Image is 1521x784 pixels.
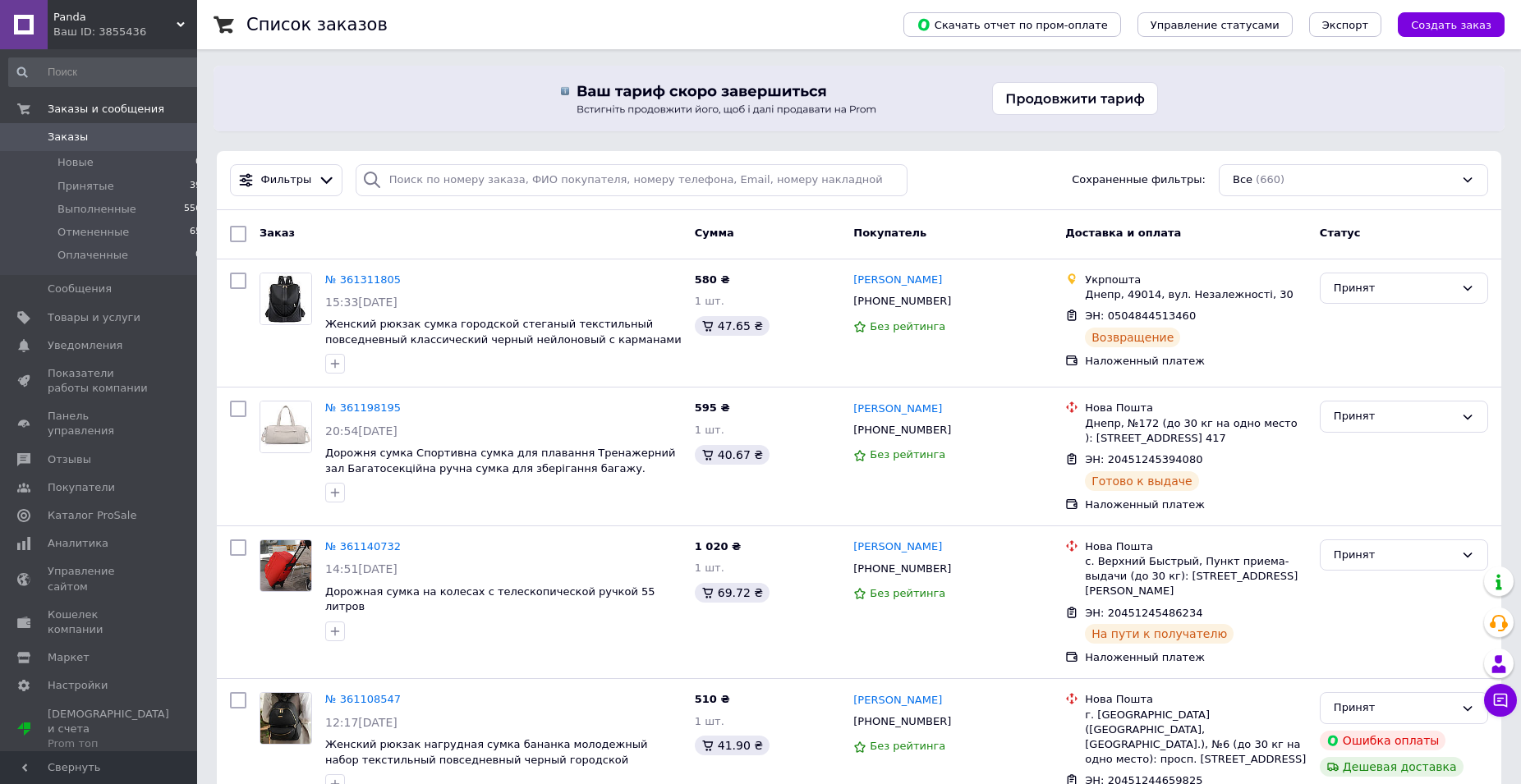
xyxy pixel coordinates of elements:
[695,736,770,755] div: 41.90 ₴
[1085,354,1307,369] div: Наложенный платеж
[48,736,169,751] div: Prom топ
[325,401,401,414] a: № 361198195
[850,420,954,441] div: [PHONE_NUMBER]
[1085,708,1307,768] div: г. [GEOGRAPHIC_DATA] ([GEOGRAPHIC_DATA], [GEOGRAPHIC_DATA].), №6 (до 30 кг на одно место): просп....
[48,282,112,296] span: Сообщения
[1320,757,1464,777] div: Дешевая доставка
[195,155,201,170] span: 0
[695,227,734,239] span: Сумма
[57,225,129,240] span: Отмененные
[214,66,1505,131] a: Продовжити тариф
[48,536,108,551] span: Аналитика
[261,172,312,188] span: Фильтры
[325,447,675,475] a: Дорожня сумка Спортивна сумка для плавання Тренажерний зал Багатосекційна ручна сумка для зберіга...
[57,202,136,217] span: Выполненные
[260,273,312,325] a: Фото товару
[1085,692,1307,707] div: Нова Пошта
[695,715,724,727] span: 1 шт.
[1411,19,1491,31] span: Создать заказ
[325,562,397,575] span: 14:51[DATE]
[870,448,945,461] span: Без рейтинга
[853,693,942,708] a: [PERSON_NAME]
[1085,309,1196,322] span: ЭН: 0504844513460
[260,401,312,453] a: Фото товару
[1334,280,1454,297] div: Принят
[325,273,401,286] a: № 361311805
[850,558,954,580] div: [PHONE_NUMBER]
[870,587,945,599] span: Без рейтинга
[57,179,114,194] span: Принятые
[695,693,730,705] span: 510 ₴
[325,318,682,346] a: Женский рюкзак сумка городской стеганый текстильный повседневный классический черный нейлоновый с...
[57,155,94,170] span: Новые
[695,445,770,465] div: 40.67 ₴
[260,692,312,745] a: Фото товару
[1085,287,1307,302] div: Днепр, 49014, вул. Незалежності, 30
[870,740,945,752] span: Без рейтинга
[1085,607,1202,619] span: ЭН: 20451245486234
[325,738,648,781] a: Женский рюкзак нагрудная сумка бананка молодежный набор текстильный повседневный черный городской...
[695,562,724,574] span: 1 шт.
[544,66,1174,131] img: Продовжити тариф
[260,693,311,744] img: Фото товару
[48,102,164,117] span: Заказы и сообщения
[48,678,108,693] span: Настройки
[260,273,311,324] img: Фото товару
[1085,539,1307,554] div: Нова Пошта
[48,707,169,752] span: [DEMOGRAPHIC_DATA] и счета
[853,401,942,417] a: [PERSON_NAME]
[1085,650,1307,665] div: Наложенный платеж
[325,540,401,552] a: № 361140732
[1065,227,1181,239] span: Доставка и оплата
[850,711,954,732] div: [PHONE_NUMBER]
[1256,173,1284,186] span: (660)
[903,12,1121,37] button: Скачать отчет по пром-оплате
[53,10,177,25] span: Panda
[1320,227,1361,239] span: Статус
[870,320,945,332] span: Без рейтинга
[1320,731,1446,750] div: Ошибка оплаты
[48,650,90,665] span: Маркет
[48,409,152,438] span: Панель управления
[695,295,724,307] span: 1 шт.
[260,401,311,452] img: Фото товару
[1085,497,1307,512] div: Наложенный платеж
[325,693,401,705] a: № 361108547
[325,585,655,613] a: Дорожная сумка на колесах с телескопической ручкой 55 литров
[260,227,295,239] span: Заказ
[184,202,201,217] span: 556
[853,273,942,288] a: [PERSON_NAME]
[1085,471,1198,491] div: Готово к выдаче
[48,366,152,396] span: Показатели работы компании
[1322,19,1368,31] span: Экспорт
[1085,401,1307,415] div: Нова Пошта
[48,480,115,495] span: Покупатели
[190,179,201,194] span: 39
[1085,554,1307,599] div: с. Верхний Быстрый, Пункт приема-выдачи (до 30 кг): [STREET_ADDRESS][PERSON_NAME]
[853,227,926,239] span: Покупатель
[190,225,201,240] span: 65
[195,248,201,263] span: 0
[57,248,128,263] span: Оплаченные
[48,564,152,594] span: Управление сайтом
[1233,172,1252,188] span: Все
[48,310,140,325] span: Товары и услуги
[1072,172,1206,188] span: Сохраненные фильтры:
[48,452,91,467] span: Отзывы
[246,15,388,34] h1: Список заказов
[1085,273,1307,287] div: Укрпошта
[695,316,770,336] div: 47.65 ₴
[917,17,1108,32] span: Скачать отчет по пром-оплате
[850,291,954,312] div: [PHONE_NUMBER]
[325,296,397,309] span: 15:33[DATE]
[1381,18,1505,30] a: Создать заказ
[1085,328,1180,347] div: Возвращение
[695,401,730,414] span: 595 ₴
[695,273,730,286] span: 580 ₴
[53,25,197,39] div: Ваш ID: 3855436
[356,164,908,196] input: Поиск по номеру заказа, ФИО покупателя, номеру телефона, Email, номеру накладной
[1085,624,1234,644] div: На пути к получателю
[853,539,942,555] a: [PERSON_NAME]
